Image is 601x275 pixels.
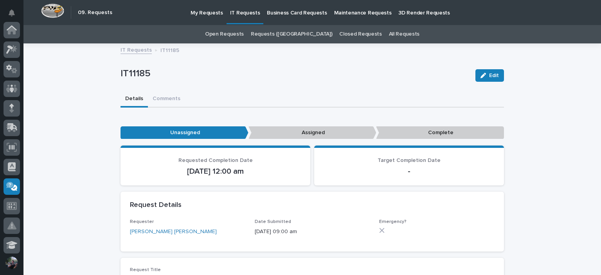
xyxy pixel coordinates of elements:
a: Closed Requests [339,25,381,43]
h2: 09. Requests [78,9,112,16]
button: Details [121,91,148,108]
div: Notifications [10,9,20,22]
p: - [324,167,495,176]
h2: Request Details [130,201,182,210]
a: [PERSON_NAME] [PERSON_NAME] [130,228,217,236]
p: IT11185 [160,45,179,54]
p: Unassigned [121,126,248,139]
p: Assigned [248,126,376,139]
span: Edit [489,72,499,79]
button: users-avatar [4,255,20,271]
span: Emergency? [379,219,407,224]
a: All Requests [389,25,419,43]
span: Requested Completion Date [178,158,253,163]
img: Workspace Logo [41,4,64,18]
span: Request Title [130,268,161,272]
button: Comments [148,91,185,108]
button: Edit [475,69,504,82]
span: Requester [130,219,154,224]
a: Requests ([GEOGRAPHIC_DATA]) [251,25,332,43]
a: Open Requests [205,25,244,43]
a: IT Requests [121,45,152,54]
p: [DATE] 12:00 am [130,167,301,176]
p: IT11185 [121,68,469,79]
p: [DATE] 09:00 am [255,228,370,236]
p: Complete [376,126,504,139]
span: Target Completion Date [378,158,441,163]
span: Date Submitted [255,219,291,224]
button: Notifications [4,5,20,21]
